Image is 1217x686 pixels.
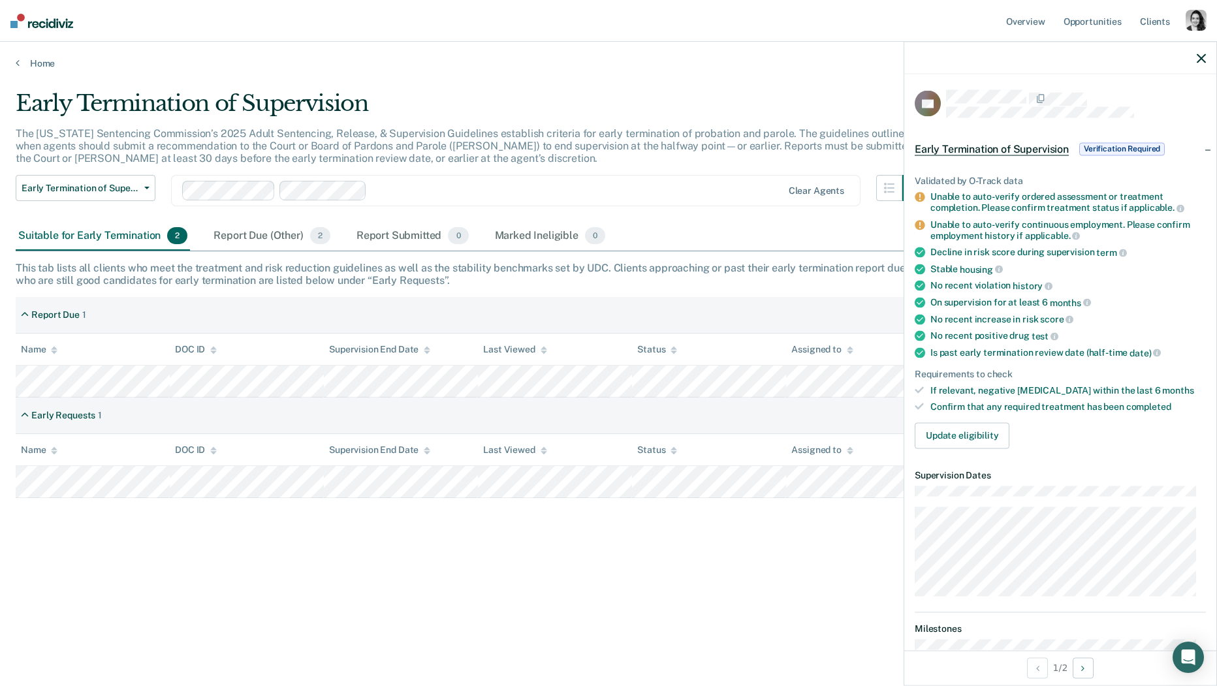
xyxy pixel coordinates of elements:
div: If relevant, negative [MEDICAL_DATA] within the last 6 [930,385,1206,396]
div: Last Viewed [483,444,546,456]
span: Early Termination of Supervision [22,183,139,194]
span: history [1013,281,1052,291]
div: DOC ID [175,444,217,456]
div: Validated by O-Track data [915,175,1206,186]
span: test [1032,330,1058,341]
div: Decline in risk score during supervision [930,247,1206,258]
div: Supervision End Date [329,344,430,355]
img: Recidiviz [10,14,73,28]
div: This tab lists all clients who meet the treatment and risk reduction guidelines as well as the st... [16,262,1201,287]
div: Supervision End Date [329,444,430,456]
div: On supervision for at least 6 [930,296,1206,308]
span: term [1096,247,1126,257]
button: Next Opportunity [1073,657,1094,678]
div: Suitable for Early Termination [16,222,190,251]
button: Previous Opportunity [1027,657,1048,678]
div: Report Due (Other) [211,222,332,251]
div: Stable [930,263,1206,275]
div: Name [21,344,57,355]
span: completed [1126,401,1171,411]
span: 0 [448,227,468,244]
div: Early Requests [31,410,95,421]
div: Status [637,344,677,355]
div: 1 [82,309,86,320]
div: 1 / 2 [904,650,1216,685]
div: Report Due [31,309,80,320]
span: months [1050,297,1091,307]
div: Confirm that any required treatment has been [930,401,1206,412]
div: Marked Ineligible [492,222,608,251]
div: Early Termination of SupervisionVerification Required [904,128,1216,170]
div: Unable to auto-verify ordered assessment or treatment completion. Please confirm treatment status... [930,191,1206,213]
div: Early Termination of Supervision [16,90,928,127]
a: Home [16,57,1201,69]
div: Assigned to [791,344,853,355]
div: Clear agents [789,185,844,196]
span: months [1162,385,1193,396]
dt: Milestones [915,623,1206,634]
span: date) [1130,347,1161,358]
div: Unable to auto-verify continuous employment. Please confirm employment history if applicable. [930,219,1206,241]
span: Verification Required [1079,142,1165,155]
div: Is past early termination review date (half-time [930,347,1206,358]
div: Assigned to [791,444,853,456]
div: Report Submitted [354,222,471,251]
div: DOC ID [175,344,217,355]
div: Requirements to check [915,369,1206,380]
p: The [US_STATE] Sentencing Commission’s 2025 Adult Sentencing, Release, & Supervision Guidelines e... [16,127,926,164]
span: 2 [310,227,330,244]
button: Update eligibility [915,422,1009,448]
div: 1 [98,410,102,421]
div: Status [637,444,677,456]
div: No recent positive drug [930,330,1206,342]
div: Last Viewed [483,344,546,355]
span: Early Termination of Supervision [915,142,1069,155]
div: No recent increase in risk [930,313,1206,325]
span: housing [960,264,1003,274]
span: 0 [585,227,605,244]
dt: Supervision Dates [915,469,1206,480]
span: score [1040,314,1073,324]
div: Name [21,444,57,456]
div: No recent violation [930,280,1206,292]
div: Open Intercom Messenger [1173,642,1204,673]
span: 2 [167,227,187,244]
